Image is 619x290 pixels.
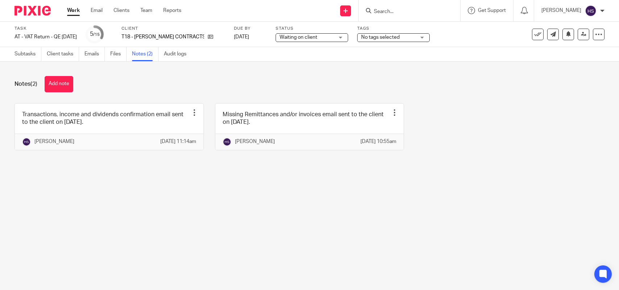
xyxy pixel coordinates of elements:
p: [DATE] 11:14am [160,138,196,145]
p: [DATE] 10:55am [360,138,396,145]
span: No tags selected [361,35,400,40]
a: Emails [84,47,105,61]
a: Notes (2) [132,47,158,61]
a: Email [91,7,103,14]
button: Add note [45,76,73,92]
a: Team [140,7,152,14]
h1: Notes [15,80,37,88]
small: /15 [93,33,100,37]
label: Due by [234,26,267,31]
img: svg%3E [22,138,31,146]
input: Search [373,9,438,15]
p: T18 - [PERSON_NAME] CONTRACTS LTD [121,33,204,41]
a: Files [110,47,127,61]
label: Client [121,26,225,31]
img: svg%3E [585,5,597,17]
label: Tags [357,26,430,31]
a: Clients [114,7,129,14]
label: Status [276,26,348,31]
a: Reports [163,7,181,14]
a: Subtasks [15,47,41,61]
p: [PERSON_NAME] [235,138,275,145]
a: Client tasks [47,47,79,61]
img: Pixie [15,6,51,16]
div: AT - VAT Return - QE [DATE] [15,33,77,41]
span: Waiting on client [280,35,317,40]
label: Task [15,26,77,31]
span: Get Support [478,8,506,13]
img: svg%3E [223,138,231,146]
span: [DATE] [234,34,249,39]
span: (2) [30,81,37,87]
div: AT - VAT Return - QE 31-08-2025 [15,33,77,41]
a: Work [67,7,80,14]
p: [PERSON_NAME] [541,7,581,14]
div: 5 [90,30,100,38]
p: [PERSON_NAME] [34,138,74,145]
a: Audit logs [164,47,192,61]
